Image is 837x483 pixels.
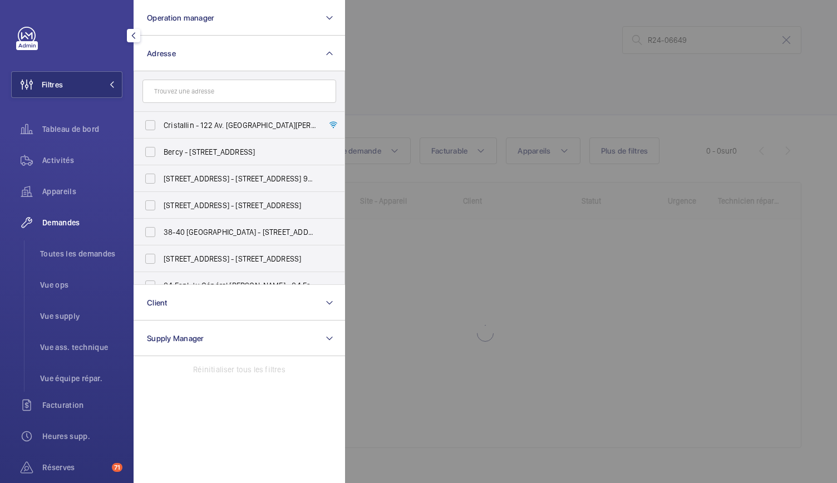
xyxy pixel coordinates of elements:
span: Vue ops [40,279,122,290]
button: Filtres [11,71,122,98]
span: Vue équipe répar. [40,373,122,384]
span: Tableau de bord [42,124,122,135]
span: Demandes [42,217,122,228]
span: Facturation [42,400,122,411]
span: Activités [42,155,122,166]
span: Toutes les demandes [40,248,122,259]
span: Vue supply [40,310,122,322]
span: Vue ass. technique [40,342,122,353]
span: Filtres [42,79,63,90]
span: Appareils [42,186,122,197]
span: 71 [112,463,122,472]
span: Réserves [42,462,107,473]
span: Heures supp. [42,431,122,442]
